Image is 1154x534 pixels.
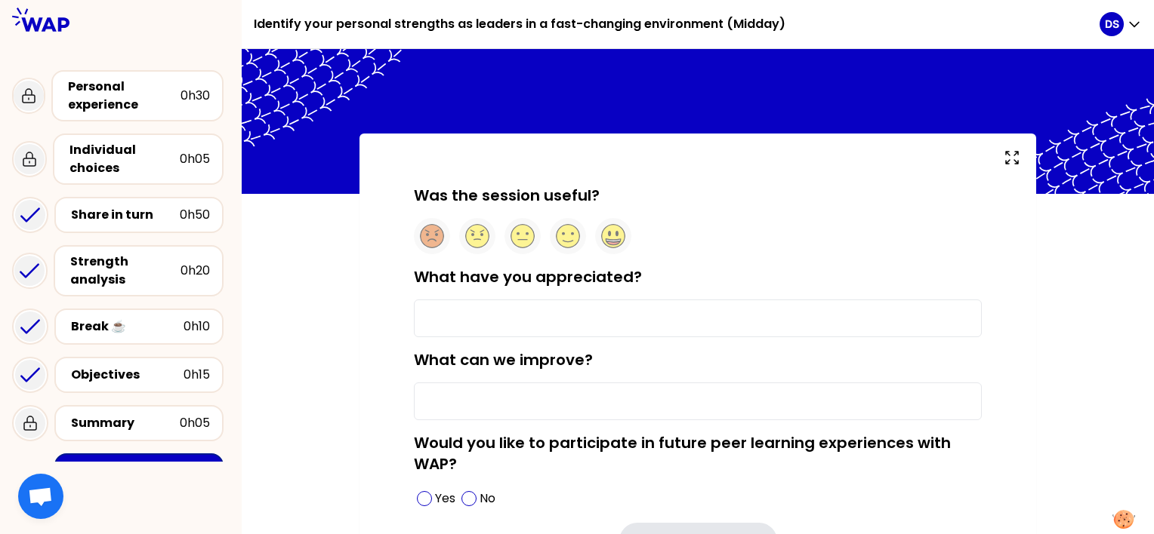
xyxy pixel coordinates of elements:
label: What can we improve? [414,349,593,370]
div: 0h20 [181,262,210,280]
label: Would you like to participate in future peer learning experiences with WAP? [414,432,951,474]
div: Break ☕️ [71,318,184,336]
p: No [480,489,495,508]
div: Ouvrir le chat [18,474,63,519]
div: Share your feedback [71,461,210,479]
div: 0h05 [180,150,210,168]
button: DS [1100,12,1142,36]
p: Yes [435,489,455,508]
div: Summary [71,414,180,432]
div: 0h15 [184,366,210,384]
div: Individual choices [69,141,180,177]
div: Strength analysis [70,253,181,289]
div: Share in turn [71,206,180,224]
div: Objectives [71,366,184,384]
div: Personal experience [68,78,181,114]
div: 0h05 [180,414,210,432]
div: 0h10 [184,318,210,336]
p: DS [1105,17,1119,32]
label: What have you appreciated? [414,266,642,287]
div: 0h30 [181,87,210,105]
label: Was the session useful? [414,185,600,206]
div: 0h50 [180,206,210,224]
